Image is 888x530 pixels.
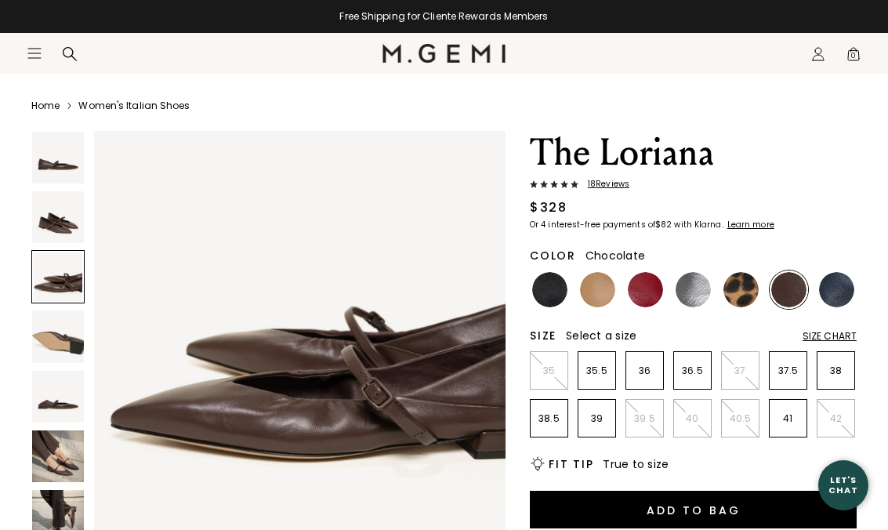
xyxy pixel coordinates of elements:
[27,45,42,61] button: Open site menu
[817,412,854,425] p: 42
[819,272,854,307] img: Navy
[531,365,567,377] p: 35
[626,365,663,377] p: 36
[628,272,663,307] img: Dark Red
[530,219,655,231] klarna-placement-style-body: Or 4 interest-free payments of
[530,131,857,175] h1: The Loriana
[674,365,711,377] p: 36.5
[32,132,84,183] img: The Loriana
[578,412,615,425] p: 39
[723,272,759,307] img: Leopard
[770,412,806,425] p: 41
[530,198,567,217] div: $328
[530,329,556,342] h2: Size
[676,272,711,307] img: Gunmetal
[32,191,84,243] img: The Loriana
[578,365,615,377] p: 35.5
[727,219,774,231] klarna-placement-style-cta: Learn more
[532,272,567,307] img: Black
[770,365,806,377] p: 37.5
[674,412,711,425] p: 40
[726,220,774,230] a: Learn more
[817,365,854,377] p: 38
[803,330,857,343] div: Size Chart
[32,430,84,482] img: The Loriana
[578,180,629,189] span: 18 Review s
[655,219,672,231] klarna-placement-style-amount: $82
[32,310,84,362] img: The Loriana
[626,412,663,425] p: 39.5
[531,412,567,425] p: 38.5
[585,248,645,263] span: Chocolate
[382,44,506,63] img: M.Gemi
[846,49,861,65] span: 0
[32,371,84,423] img: The Loriana
[530,180,857,192] a: 18Reviews
[580,272,615,307] img: Light Tan
[566,328,636,343] span: Select a size
[771,272,806,307] img: Chocolate
[674,219,725,231] klarna-placement-style-body: with Klarna
[722,412,759,425] p: 40.5
[549,458,593,470] h2: Fit Tip
[603,456,669,472] span: True to size
[530,491,857,528] button: Add to Bag
[818,475,868,495] div: Let's Chat
[722,365,759,377] p: 37
[530,249,576,262] h2: Color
